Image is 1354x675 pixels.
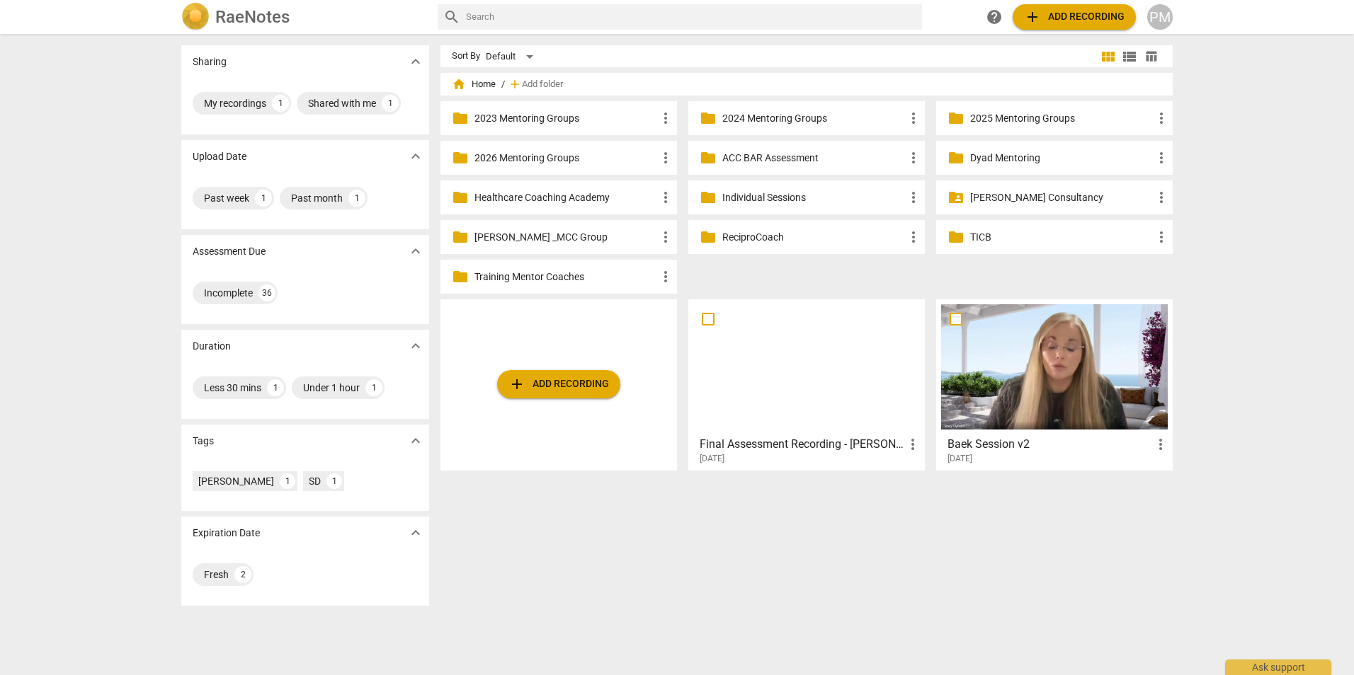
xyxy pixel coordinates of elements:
div: Sort By [452,51,480,62]
span: folder [452,110,469,127]
span: more_vert [657,149,674,166]
div: My recordings [204,96,266,110]
span: Add recording [508,376,609,393]
span: folder [700,110,717,127]
div: 1 [326,473,342,489]
p: Expiration Date [193,526,260,541]
div: 2 [234,566,251,583]
span: Add folder [522,79,563,90]
span: folder [452,149,469,166]
div: Fresh [204,567,229,582]
div: 1 [348,190,365,207]
div: 1 [365,379,382,396]
button: PM [1147,4,1173,30]
p: Individual Sessions [722,190,905,205]
span: folder [948,149,965,166]
div: Past week [204,191,249,205]
span: folder [948,110,965,127]
span: folder [700,149,717,166]
a: Baek Session v2[DATE] [941,304,1168,464]
button: Tile view [1098,46,1119,67]
span: more_vert [657,110,674,127]
span: more_vert [1152,436,1169,453]
h2: RaeNotes [215,7,290,27]
h3: Baek Session v2 [948,436,1152,453]
span: Home [452,77,496,91]
button: Upload [1013,4,1136,30]
span: more_vert [657,268,674,285]
p: Training Mentor Coaches [474,270,657,284]
span: more_vert [905,149,922,166]
a: Help [982,4,1007,30]
span: add [508,77,522,91]
span: [DATE] [948,453,972,465]
p: Tags [193,434,214,449]
div: 1 [280,473,295,489]
div: Under 1 hour [303,381,360,395]
span: add [508,376,525,393]
span: folder [700,229,717,246]
span: table_chart [1144,50,1158,63]
span: / [501,79,505,90]
p: ACC BAR Assessment [722,151,905,166]
div: Past month [291,191,343,205]
div: SD [309,474,321,488]
p: Healthcare Coaching Academy [474,190,657,205]
span: expand_more [407,432,424,449]
div: [PERSON_NAME] [198,474,274,488]
button: Upload [497,370,620,398]
p: Duration [193,339,231,354]
div: Incomplete [204,286,253,300]
p: 2025 Mentoring Groups [970,111,1153,126]
button: List view [1119,46,1140,67]
span: more_vert [905,189,922,206]
button: Show more [405,146,426,167]
span: help [986,8,1003,25]
span: expand_more [407,243,424,260]
span: folder_shared [948,189,965,206]
div: Less 30 mins [204,381,261,395]
div: Shared with me [308,96,376,110]
span: folder [452,268,469,285]
span: more_vert [1153,149,1170,166]
span: search [443,8,460,25]
span: expand_more [407,337,424,354]
div: 1 [382,95,399,112]
p: 2024 Mentoring Groups [722,111,905,126]
span: more_vert [1153,110,1170,127]
h3: Final Assessment Recording - Katarzyna Ja_kiel [700,436,904,453]
p: 2026 Mentoring Groups [474,151,657,166]
p: 2023 Mentoring Groups [474,111,657,126]
p: TICB [970,230,1153,245]
span: more_vert [657,189,674,206]
span: folder [452,189,469,206]
span: home [452,77,466,91]
button: Table view [1140,46,1161,67]
span: folder [700,189,717,206]
span: Add recording [1024,8,1125,25]
span: more_vert [905,229,922,246]
span: folder [948,229,965,246]
span: more_vert [904,436,921,453]
div: Ask support [1225,659,1331,675]
button: Show more [405,430,426,451]
p: Melnyk Consultancy [970,190,1153,205]
p: Upload Date [193,149,246,164]
a: Final Assessment Recording - [PERSON_NAME][DATE] [693,304,920,464]
span: more_vert [657,229,674,246]
span: expand_more [407,53,424,70]
span: view_module [1100,48,1117,65]
span: more_vert [1153,189,1170,206]
button: Show more [405,335,426,357]
p: Dyad Mentoring [970,151,1153,166]
span: folder [452,229,469,246]
span: view_list [1121,48,1138,65]
input: Search [466,6,916,28]
div: 36 [258,284,275,301]
div: 1 [272,95,289,112]
div: 1 [267,379,284,396]
button: Show more [405,51,426,72]
p: ReciproCoach [722,230,905,245]
div: 1 [255,190,272,207]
